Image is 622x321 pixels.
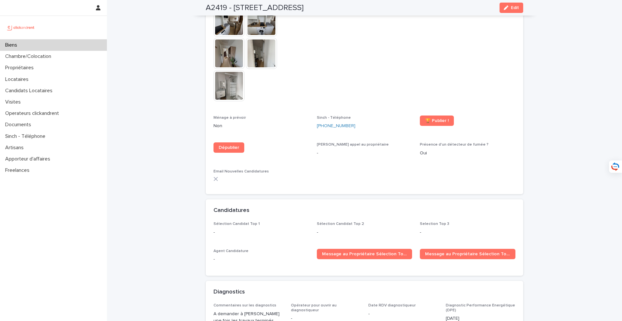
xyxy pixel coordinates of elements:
span: Commentaires sur les diagnostics [213,304,276,307]
p: Sinch - Téléphone [3,133,51,139]
ringoverc2c-number-84e06f14122c: [PHONE_NUMBER] [317,124,355,128]
p: Freelances [3,167,35,173]
span: Opérateur pour ouvrir au diagnostiqueur [291,304,337,312]
h2: A2419 - [STREET_ADDRESS] [206,3,304,13]
span: Selection Top 3 [420,222,449,226]
h2: Candidatures [213,207,249,214]
a: Message au Propriétaire Sélection Top 1 [317,249,412,259]
p: Candidats Locataires [3,88,58,94]
p: - [420,229,515,236]
p: Oui [420,150,515,157]
p: Non [213,123,309,129]
span: 🏆 Publier ! [425,118,449,123]
p: Operateurs clickandrent [3,110,64,116]
p: - [317,150,412,157]
a: Dépublier [213,142,244,153]
p: Apporteur d'affaires [3,156,55,162]
span: Présence d'un détecteur de fumée ? [420,143,489,147]
img: UCB0brd3T0yccxBKYDjQ [5,21,37,34]
span: Sélection Candidat Top 1 [213,222,260,226]
p: Propriétaires [3,65,39,71]
p: - [213,256,309,263]
span: Ménage à prévoir [213,116,246,120]
span: Diagnostic Performance Energétique (DPE) [446,304,515,312]
p: - [317,229,412,236]
p: Chambre/Colocation [3,53,56,60]
span: Edit [511,6,519,10]
p: Documents [3,122,36,128]
span: Message au Propriétaire Sélection Top 1 [322,252,407,256]
button: Edit [500,3,523,13]
span: Dépublier [219,145,239,150]
h2: Diagnostics [213,289,245,296]
ringoverc2c-84e06f14122c: Call with Ringover [317,124,355,128]
span: [PERSON_NAME] appel au propriétaire [317,143,389,147]
span: Message au Propriétaire Sélection Top 2 [425,252,510,256]
p: Artisans [3,145,29,151]
p: Biens [3,42,22,48]
p: Locataires [3,76,34,83]
span: Sinch - Téléphone [317,116,351,120]
a: 🏆 Publier ! [420,116,454,126]
span: Email Nouvelles Candidatures [213,170,269,173]
p: Visites [3,99,26,105]
p: - [368,311,438,317]
p: - [213,229,309,236]
span: Date RDV diagnostiqueur [368,304,416,307]
span: Agent Candidature [213,249,248,253]
span: Sélection Candidat Top 2 [317,222,364,226]
a: [PHONE_NUMBER] [317,123,355,129]
a: Message au Propriétaire Sélection Top 2 [420,249,515,259]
